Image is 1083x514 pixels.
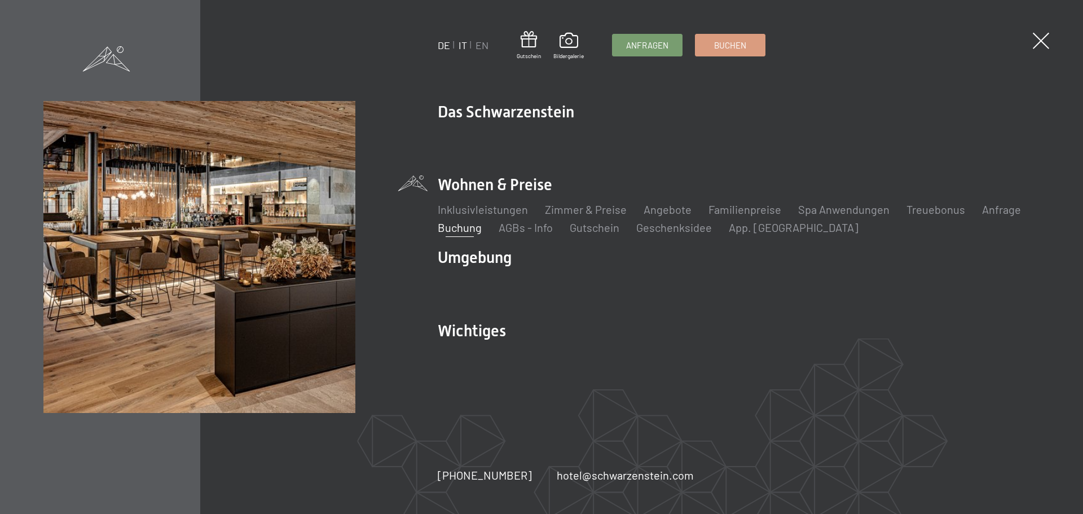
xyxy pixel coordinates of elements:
[553,52,584,60] span: Bildergalerie
[798,203,890,216] a: Spa Anwendungen
[545,203,627,216] a: Zimmer & Preise
[714,39,746,51] span: Buchen
[708,203,781,216] a: Familienpreise
[438,467,532,483] a: [PHONE_NUMBER]
[695,34,765,56] a: Buchen
[438,39,450,51] a: DE
[459,39,467,51] a: IT
[499,221,553,234] a: AGBs - Info
[553,33,584,60] a: Bildergalerie
[438,203,528,216] a: Inklusivleistungen
[644,203,692,216] a: Angebote
[517,31,541,60] a: Gutschein
[729,221,859,234] a: App. [GEOGRAPHIC_DATA]
[557,467,694,483] a: hotel@schwarzenstein.com
[438,468,532,482] span: [PHONE_NUMBER]
[906,203,965,216] a: Treuebonus
[982,203,1021,216] a: Anfrage
[570,221,619,234] a: Gutschein
[636,221,712,234] a: Geschenksidee
[626,39,668,51] span: Anfragen
[476,39,488,51] a: EN
[517,52,541,60] span: Gutschein
[438,221,482,234] a: Buchung
[613,34,682,56] a: Anfragen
